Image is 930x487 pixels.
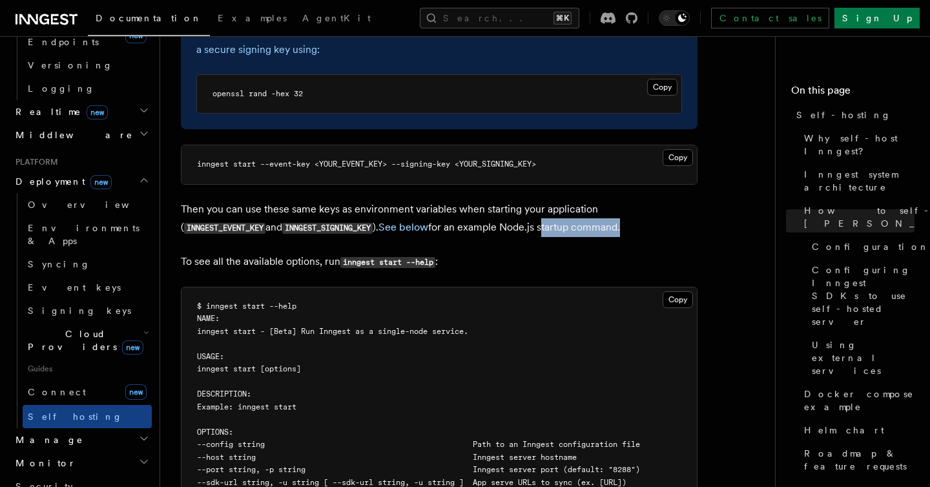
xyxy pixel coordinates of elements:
span: new [125,384,147,400]
code: inngest start --help [340,257,435,268]
span: Deployment [10,175,112,188]
a: Logging [23,77,152,100]
a: Contact sales [711,8,829,28]
span: Cloud Providers [23,327,143,353]
span: Helm chart [804,424,884,437]
a: Versioning [23,54,152,77]
div: Deploymentnew [10,193,152,428]
span: Monitor [10,457,76,470]
span: Realtime [10,105,108,118]
a: Using external services [807,333,914,382]
span: Examples [218,13,287,23]
span: inngest start --event-key <YOUR_EVENT_KEY> --signing-key <YOUR_SIGNING_KEY> [197,160,536,169]
a: AgentKit [294,4,378,35]
button: Realtimenew [10,100,152,123]
span: --config string Path to an Inngest configuration file [197,440,640,449]
a: Event keys [23,276,152,299]
a: Signing keys [23,299,152,322]
p: The signing key must be a valid hexadecimal string with an even number of characters. You can gen... [196,23,682,59]
span: Signing keys [28,306,131,316]
span: NAME: [197,314,220,323]
span: Configuring Inngest SDKs to use self-hosted server [812,264,914,328]
span: Using external services [812,338,914,377]
span: Self-hosting [796,109,891,121]
a: Self-hosting [791,103,914,127]
span: --host string Inngest server hostname [197,453,577,462]
button: Copy [663,149,693,166]
a: Documentation [88,4,210,36]
span: Middleware [10,129,133,141]
a: Helm chart [799,419,914,442]
span: Why self-host Inngest? [804,132,914,158]
span: new [122,340,143,355]
button: Toggle dark mode [659,10,690,26]
button: Search...⌘K [420,8,579,28]
span: Overview [28,200,161,210]
span: Logging [28,83,95,94]
code: INNGEST_EVENT_KEY [184,223,265,234]
span: $ inngest start --help [197,302,296,311]
a: Environments & Apps [23,216,152,253]
a: Configuration [807,235,914,258]
span: Docker compose example [804,388,914,413]
span: new [87,105,108,119]
a: Examples [210,4,294,35]
span: USAGE: [197,352,224,361]
a: Why self-host Inngest? [799,127,914,163]
span: OPTIONS: [197,428,233,437]
span: DESCRIPTION: [197,389,251,399]
span: Versioning [28,60,113,70]
a: See below [378,221,428,233]
span: Example: inngest start [197,402,296,411]
a: Configuring Inngest SDKs to use self-hosted server [807,258,914,333]
code: INNGEST_SIGNING_KEY [282,223,373,234]
a: How to self-host [PERSON_NAME] [799,199,914,235]
span: Environments & Apps [28,223,139,246]
button: Middleware [10,123,152,147]
button: Copy [663,291,693,308]
a: Overview [23,193,152,216]
button: Cloud Providersnew [23,322,152,358]
span: Syncing [28,259,90,269]
span: Platform [10,157,58,167]
p: To see all the available options, run : [181,253,697,271]
a: Inngest system architecture [799,163,914,199]
span: inngest start [options] [197,364,301,373]
button: Manage [10,428,152,451]
span: Documentation [96,13,202,23]
a: Sign Up [834,8,920,28]
span: Roadmap & feature requests [804,447,914,473]
a: Self hosting [23,405,152,428]
span: inngest start - [Beta] Run Inngest as a single-node service. [197,327,468,336]
span: Configuration [812,240,929,253]
span: --port string, -p string Inngest server port (default: "8288") [197,465,640,474]
a: Roadmap & feature requests [799,442,914,478]
p: Then you can use these same keys as environment variables when starting your application ( and ).... [181,200,697,237]
button: Copy [647,79,677,96]
span: Manage [10,433,83,446]
kbd: ⌘K [553,12,572,25]
a: Docker compose example [799,382,914,419]
span: Guides [23,358,152,379]
h4: On this page [791,83,914,103]
button: Monitor [10,451,152,475]
span: new [90,175,112,189]
button: Deploymentnew [10,170,152,193]
span: Self hosting [28,411,123,422]
span: Inngest system architecture [804,168,914,194]
span: openssl rand -hex 32 [212,89,303,98]
span: Connect [28,387,86,397]
span: --sdk-url string, -u string [ --sdk-url string, -u string ] App serve URLs to sync (ex. [URL]) [197,478,626,487]
a: Syncing [23,253,152,276]
a: Connectnew [23,379,152,405]
span: Event keys [28,282,121,293]
span: AgentKit [302,13,371,23]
